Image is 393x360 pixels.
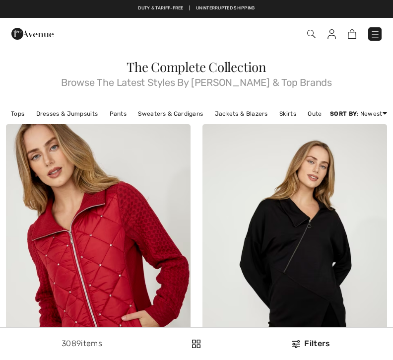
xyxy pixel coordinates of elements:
img: Shopping Bag [348,29,356,39]
img: Filters [192,340,200,348]
span: 3089 [62,339,81,348]
img: My Info [327,29,336,39]
span: The Complete Collection [127,58,266,75]
a: Dresses & Jumpsuits [31,107,103,120]
span: Browse The Latest Styles By [PERSON_NAME] & Top Brands [6,73,387,87]
img: 1ère Avenue [11,24,54,44]
a: 1ère Avenue [11,28,54,38]
a: Pants [105,107,132,120]
a: Sweaters & Cardigans [133,107,208,120]
img: Menu [370,29,380,39]
img: Search [307,30,316,38]
a: Outerwear [303,107,344,120]
strong: Sort By [330,110,357,117]
a: Tops [6,107,29,120]
div: Filters [235,338,387,350]
img: Filters [292,340,300,348]
div: : Newest [330,109,387,118]
a: Jackets & Blazers [210,107,273,120]
a: Skirts [274,107,301,120]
